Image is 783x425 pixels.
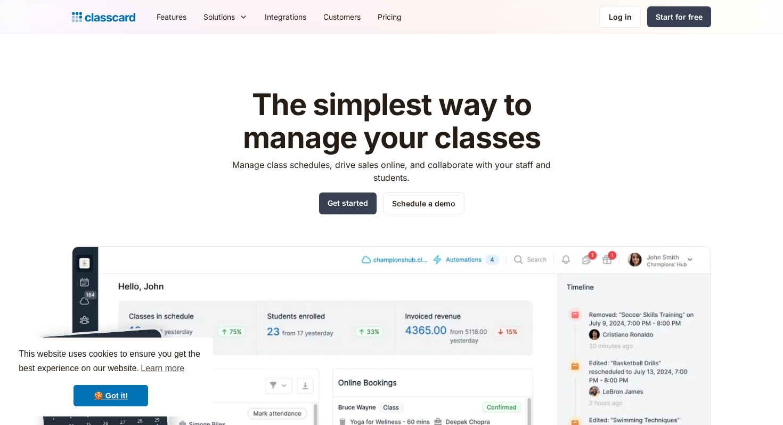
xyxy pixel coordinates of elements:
[656,11,703,22] div: Start for free
[9,338,213,416] div: cookieconsent
[223,158,561,184] p: Manage class schedules, drive sales online, and collaborate with your staff and students.
[148,5,195,29] a: Features
[195,5,256,29] div: Solutions
[609,11,632,22] div: Log in
[319,193,377,214] a: Get started
[203,11,235,22] div: Solutions
[19,348,203,376] span: This website uses cookies to ensure you get the best experience on our website.
[383,193,464,214] a: Schedule a demo
[369,5,410,29] a: Pricing
[256,5,315,29] a: Integrations
[647,6,711,27] a: Start for free
[72,10,135,25] a: home
[600,6,641,28] a: Log in
[139,360,186,376] a: learn more about cookies
[74,385,148,406] a: dismiss cookie message
[315,5,369,29] a: Customers
[223,89,561,154] h1: The simplest way to manage your classes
